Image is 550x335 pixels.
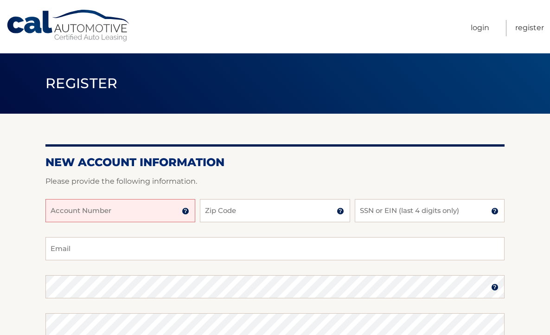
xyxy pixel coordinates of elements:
a: Cal Automotive [6,9,131,42]
input: Email [45,237,505,260]
input: Account Number [45,199,195,222]
input: Zip Code [200,199,350,222]
a: Login [471,20,489,36]
img: tooltip.svg [182,207,189,215]
input: SSN or EIN (last 4 digits only) [355,199,505,222]
img: tooltip.svg [491,207,499,215]
p: Please provide the following information. [45,175,505,188]
span: Register [45,75,118,92]
a: Register [515,20,544,36]
img: tooltip.svg [337,207,344,215]
h2: New Account Information [45,155,505,169]
img: tooltip.svg [491,283,499,291]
